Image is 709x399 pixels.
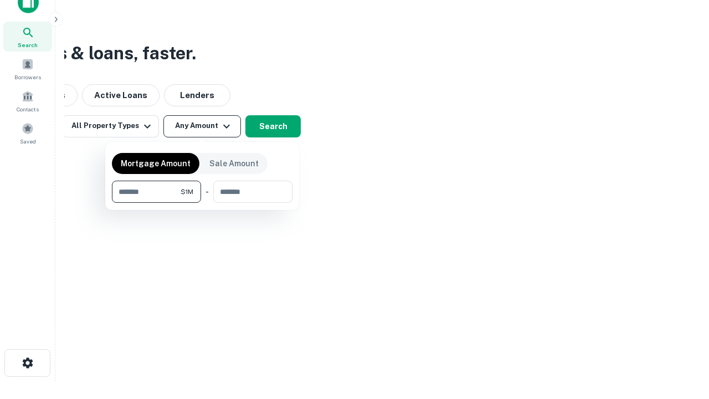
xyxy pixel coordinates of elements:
[121,157,191,170] p: Mortgage Amount
[205,181,209,203] div: -
[209,157,259,170] p: Sale Amount
[654,275,709,328] iframe: Chat Widget
[181,187,193,197] span: $1M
